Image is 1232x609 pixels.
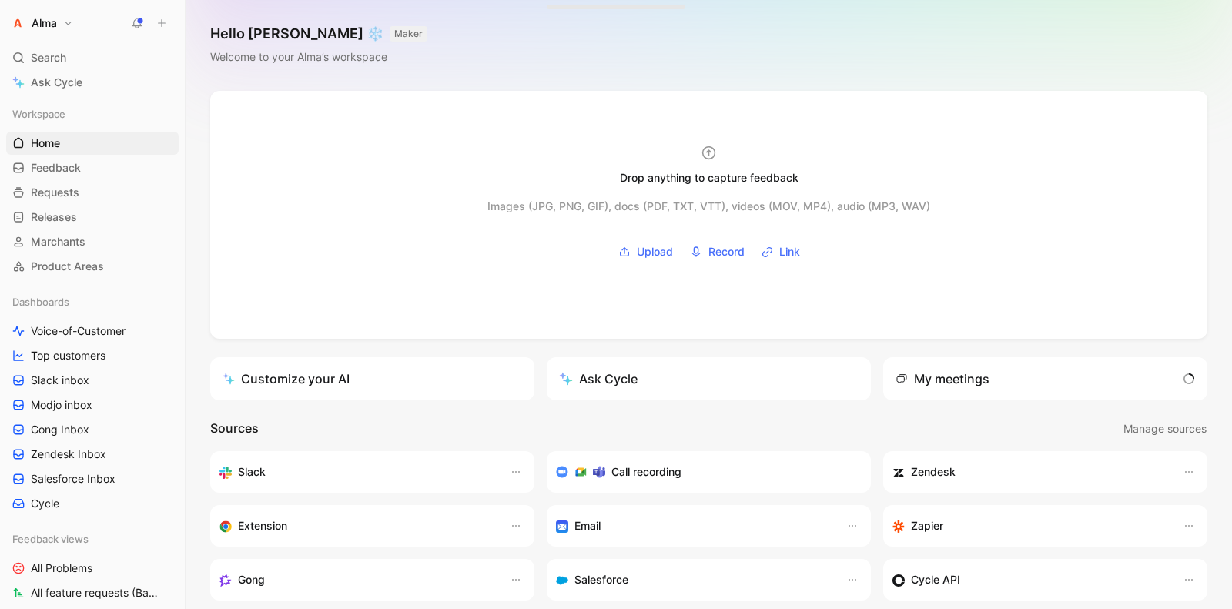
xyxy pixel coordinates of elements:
[219,463,494,481] div: Sync your marchants, send feedback and get updates in Slack
[6,156,179,179] a: Feedback
[12,531,89,547] span: Feedback views
[685,240,750,263] button: Record
[620,169,798,187] div: Drop anything to capture feedback
[31,185,79,200] span: Requests
[487,197,930,216] div: Images (JPG, PNG, GIF), docs (PDF, TXT, VTT), videos (MOV, MP4), audio (MP3, WAV)
[31,234,85,249] span: Marchants
[238,571,265,589] h3: Gong
[10,15,25,31] img: Alma
[219,517,494,535] div: Capture feedback from anywhere on the web
[31,422,89,437] span: Gong Inbox
[12,294,69,310] span: Dashboards
[574,571,628,589] h3: Salesforce
[6,369,179,392] a: Slack inbox
[556,463,849,481] div: Record & transcribe meetings from Zoom, Meet & Teams.
[31,585,162,601] span: All feature requests (Backlog & To do)
[911,463,956,481] h3: Zendesk
[611,463,681,481] h3: Call recording
[223,370,350,388] div: Customize your AI
[892,517,1167,535] div: Capture feedback from thousands of sources with Zapier (survey results, recordings, sheets, etc).
[911,571,960,589] h3: Cycle API
[210,48,427,66] div: Welcome to your Alma’s workspace
[637,243,673,261] span: Upload
[31,560,92,576] span: All Problems
[31,471,115,487] span: Salesforce Inbox
[31,496,59,511] span: Cycle
[1123,420,1207,438] span: Manage sources
[390,26,427,42] button: MAKER
[6,132,179,155] a: Home
[6,393,179,417] a: Modjo inbox
[31,323,126,339] span: Voice-of-Customer
[31,397,92,413] span: Modjo inbox
[31,49,66,67] span: Search
[756,240,805,263] button: Link
[911,517,943,535] h3: Zapier
[31,447,106,462] span: Zendesk Inbox
[31,373,89,388] span: Slack inbox
[559,370,638,388] div: Ask Cycle
[31,348,105,363] span: Top customers
[1123,419,1207,439] button: Manage sources
[6,290,179,515] div: DashboardsVoice-of-CustomerTop customersSlack inboxModjo inboxGong InboxZendesk InboxSalesforce I...
[6,344,179,367] a: Top customers
[6,206,179,229] a: Releases
[31,160,81,176] span: Feedback
[547,357,871,400] button: Ask Cycle
[6,255,179,278] a: Product Areas
[892,463,1167,481] div: Sync marchants and create docs
[31,136,60,151] span: Home
[6,443,179,466] a: Zendesk Inbox
[210,419,259,439] h2: Sources
[12,106,65,122] span: Workspace
[219,571,494,589] div: Capture feedback from your incoming calls
[779,243,800,261] span: Link
[6,102,179,125] div: Workspace
[6,320,179,343] a: Voice-of-Customer
[238,463,266,481] h3: Slack
[238,517,287,535] h3: Extension
[31,259,104,274] span: Product Areas
[556,517,831,535] div: Forward emails to your feedback inbox
[6,467,179,490] a: Salesforce Inbox
[6,581,179,604] a: All feature requests (Backlog & To do)
[708,243,745,261] span: Record
[574,517,601,535] h3: Email
[210,25,427,43] h1: Hello [PERSON_NAME] ❄️
[6,418,179,441] a: Gong Inbox
[210,357,534,400] a: Customize your AI
[6,230,179,253] a: Marchants
[613,240,678,263] button: Upload
[892,571,1167,589] div: Sync marchants & send feedback from custom sources. Get inspired by our favorite use case
[6,71,179,94] a: Ask Cycle
[32,16,57,30] h1: Alma
[6,181,179,204] a: Requests
[31,209,77,225] span: Releases
[6,492,179,515] a: Cycle
[6,290,179,313] div: Dashboards
[6,527,179,550] div: Feedback views
[6,46,179,69] div: Search
[31,73,82,92] span: Ask Cycle
[6,557,179,580] a: All Problems
[6,12,77,34] button: AlmaAlma
[896,370,989,388] div: My meetings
